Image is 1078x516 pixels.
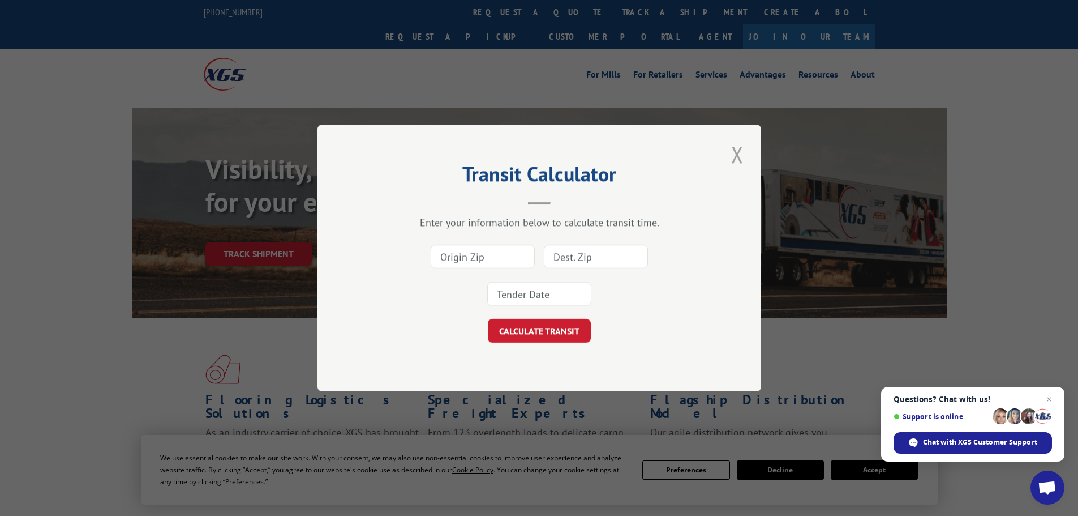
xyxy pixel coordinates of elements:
[923,437,1037,447] span: Chat with XGS Customer Support
[894,412,989,421] span: Support is online
[544,245,648,268] input: Dest. Zip
[431,245,535,268] input: Origin Zip
[894,432,1052,454] span: Chat with XGS Customer Support
[1030,471,1064,505] a: Open chat
[374,166,705,187] h2: Transit Calculator
[488,319,591,343] button: CALCULATE TRANSIT
[374,216,705,229] div: Enter your information below to calculate transit time.
[487,282,591,306] input: Tender Date
[894,395,1052,404] span: Questions? Chat with us!
[728,139,747,170] button: Close modal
